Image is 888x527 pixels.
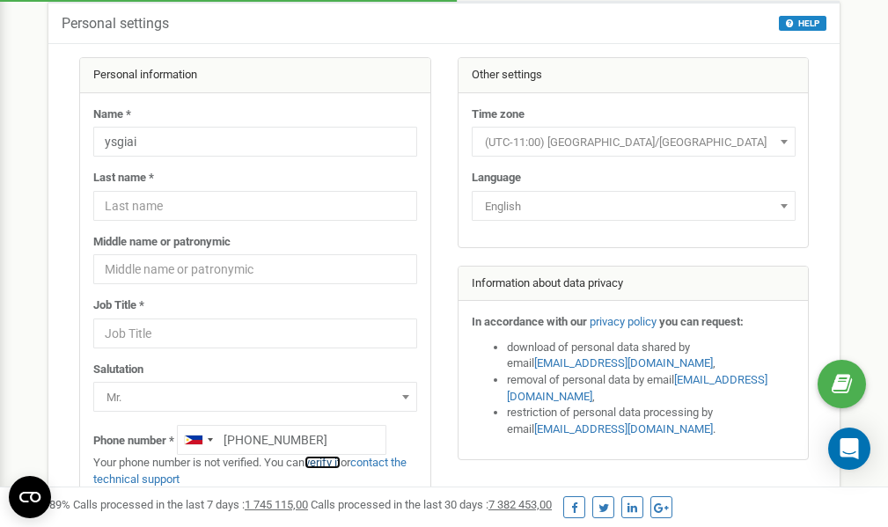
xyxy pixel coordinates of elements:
[534,422,713,436] a: [EMAIL_ADDRESS][DOMAIN_NAME]
[9,476,51,518] button: Open CMP widget
[828,428,870,470] div: Open Intercom Messenger
[507,373,767,403] a: [EMAIL_ADDRESS][DOMAIN_NAME]
[80,58,430,93] div: Personal information
[93,170,154,187] label: Last name *
[534,356,713,370] a: [EMAIL_ADDRESS][DOMAIN_NAME]
[472,191,796,221] span: English
[459,58,809,93] div: Other settings
[93,127,417,157] input: Name
[472,315,587,328] strong: In accordance with our
[93,234,231,251] label: Middle name or patronymic
[178,426,218,454] div: Telephone country code
[93,362,143,378] label: Salutation
[779,16,826,31] button: HELP
[93,433,174,450] label: Phone number *
[93,254,417,284] input: Middle name or patronymic
[488,498,552,511] u: 7 382 453,00
[478,194,789,219] span: English
[93,455,417,487] p: Your phone number is not verified. You can or
[472,170,521,187] label: Language
[62,16,169,32] h5: Personal settings
[590,315,657,328] a: privacy policy
[93,297,144,314] label: Job Title *
[93,382,417,412] span: Mr.
[478,130,789,155] span: (UTC-11:00) Pacific/Midway
[311,498,552,511] span: Calls processed in the last 30 days :
[245,498,308,511] u: 1 745 115,00
[93,318,417,348] input: Job Title
[472,127,796,157] span: (UTC-11:00) Pacific/Midway
[507,372,796,405] li: removal of personal data by email ,
[472,106,525,123] label: Time zone
[507,405,796,437] li: restriction of personal data processing by email .
[73,498,308,511] span: Calls processed in the last 7 days :
[93,106,131,123] label: Name *
[507,340,796,372] li: download of personal data shared by email ,
[177,425,386,455] input: +1-800-555-55-55
[93,456,407,486] a: contact the technical support
[99,385,411,410] span: Mr.
[305,456,341,469] a: verify it
[93,191,417,221] input: Last name
[659,315,744,328] strong: you can request:
[459,267,809,302] div: Information about data privacy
